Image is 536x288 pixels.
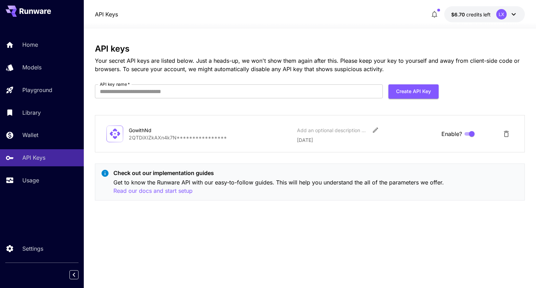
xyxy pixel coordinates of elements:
p: Usage [22,176,39,184]
button: $6.6969LX [444,6,525,22]
button: Read our docs and start setup [113,187,193,195]
p: Your secret API keys are listed below. Just a heads-up, we won't show them again after this. Plea... [95,56,524,73]
p: Get to know the Runware API with our easy-to-follow guides. This will help you understand the all... [113,178,519,195]
span: credits left [466,12,491,17]
div: Collapse sidebar [75,268,84,281]
button: Collapse sidebar [69,270,79,279]
p: Library [22,108,41,117]
p: Wallet [22,131,38,139]
div: GowithNd [129,127,199,134]
div: Add an optional description or comment [297,127,367,134]
p: Models [22,63,42,71]
button: Create API Key [388,84,439,99]
p: Check out our implementation guides [113,169,519,177]
div: $6.6969 [451,11,491,18]
p: Playground [22,86,52,94]
span: Enable? [441,130,462,138]
p: [DATE] [297,136,435,144]
h3: API keys [95,44,524,54]
p: Home [22,40,38,49]
button: Edit [369,124,382,136]
button: Delete API Key [499,127,513,141]
div: LX [496,9,507,20]
a: API Keys [95,10,118,18]
span: $6.70 [451,12,466,17]
nav: breadcrumb [95,10,118,18]
p: API Keys [22,153,45,162]
label: API key name [100,81,130,87]
p: Settings [22,244,43,253]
